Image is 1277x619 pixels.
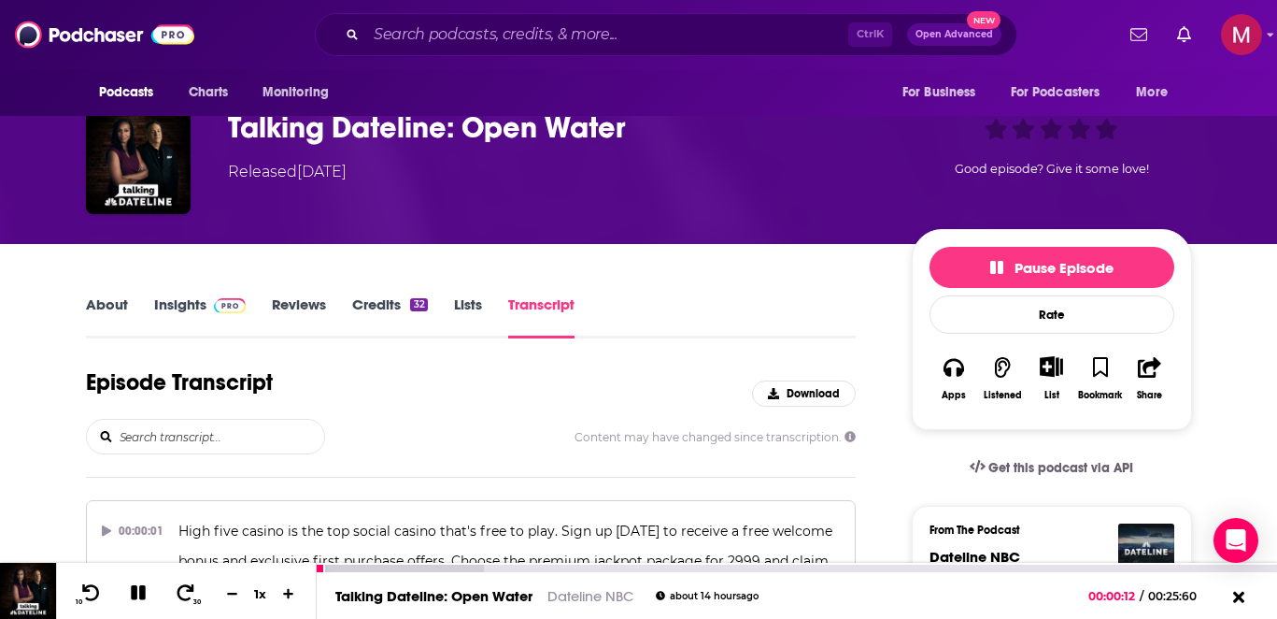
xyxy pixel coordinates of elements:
div: Rate [929,295,1174,334]
button: Show More Button [1032,356,1071,377]
a: Transcript [508,295,575,338]
span: 30 [193,598,201,606]
span: Get this podcast via API [988,460,1133,476]
a: Lists [454,295,482,338]
a: Dateline NBC [547,587,633,605]
button: 30 [169,583,205,606]
div: Released [DATE] [228,161,347,183]
button: Pause Episode [929,247,1174,288]
button: open menu [86,75,178,110]
span: Charts [189,79,229,106]
span: 00:00:12 [1088,589,1140,603]
button: Bookmark [1076,344,1125,412]
a: Talking Dateline: Open Water [335,587,532,605]
a: Get this podcast via API [955,445,1149,491]
div: 1 x [245,586,277,601]
span: Ctrl K [848,22,892,47]
button: Show profile menu [1221,14,1262,55]
button: open menu [999,75,1128,110]
span: Download [787,387,840,400]
span: High five casino is the top social casino that's free to play. Sign up [DATE] to receive a free w... [178,523,836,599]
div: Share [1137,390,1162,401]
button: Open AdvancedNew [907,23,1001,46]
h3: Talking Dateline: Open Water [228,109,882,146]
span: Content may have changed since transcription. [575,430,856,444]
div: Search podcasts, credits, & more... [315,13,1017,56]
span: Monitoring [262,79,329,106]
a: Show notifications dropdown [1123,19,1155,50]
button: Listened [978,344,1027,412]
button: open menu [249,75,353,110]
button: open menu [889,75,1000,110]
div: 32 [410,298,427,311]
input: Search podcasts, credits, & more... [366,20,848,50]
span: For Podcasters [1011,79,1100,106]
div: about 14 hours ago [656,591,759,601]
a: Dateline NBC [929,548,1020,566]
a: About [86,295,128,338]
a: InsightsPodchaser Pro [154,295,247,338]
button: 10 [72,583,107,606]
span: Open Advanced [915,30,993,39]
div: Apps [942,390,966,401]
img: Podchaser Pro [214,298,247,313]
div: 00:00:01 [102,516,164,546]
span: 10 [76,598,82,606]
span: Podcasts [99,79,154,106]
h1: Episode Transcript [86,368,273,396]
div: Bookmark [1078,390,1122,401]
span: Logged in as mgatti [1221,14,1262,55]
div: Show More ButtonList [1027,344,1075,412]
div: Listened [984,390,1022,401]
button: Download [752,381,856,407]
button: Apps [929,344,978,412]
button: Share [1125,344,1173,412]
img: Podchaser - Follow, Share and Rate Podcasts [15,17,194,52]
h3: From The Podcast [929,524,1159,537]
div: Open Intercom Messenger [1213,518,1258,563]
input: Search transcript... [118,420,324,453]
span: More [1136,79,1168,106]
img: Talking Dateline: Open Water [86,109,191,214]
a: Credits32 [352,295,427,338]
a: Show notifications dropdown [1170,19,1199,50]
span: Pause Episode [990,259,1114,277]
div: List [1044,389,1059,401]
span: New [967,11,1000,29]
span: Good episode? Give it some love! [955,162,1149,176]
a: Reviews [272,295,326,338]
img: Dateline NBC [1118,524,1174,580]
span: / [1140,589,1143,603]
button: open menu [1123,75,1191,110]
span: For Business [902,79,976,106]
img: User Profile [1221,14,1262,55]
a: Charts [177,75,240,110]
span: 00:25:60 [1143,589,1215,603]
